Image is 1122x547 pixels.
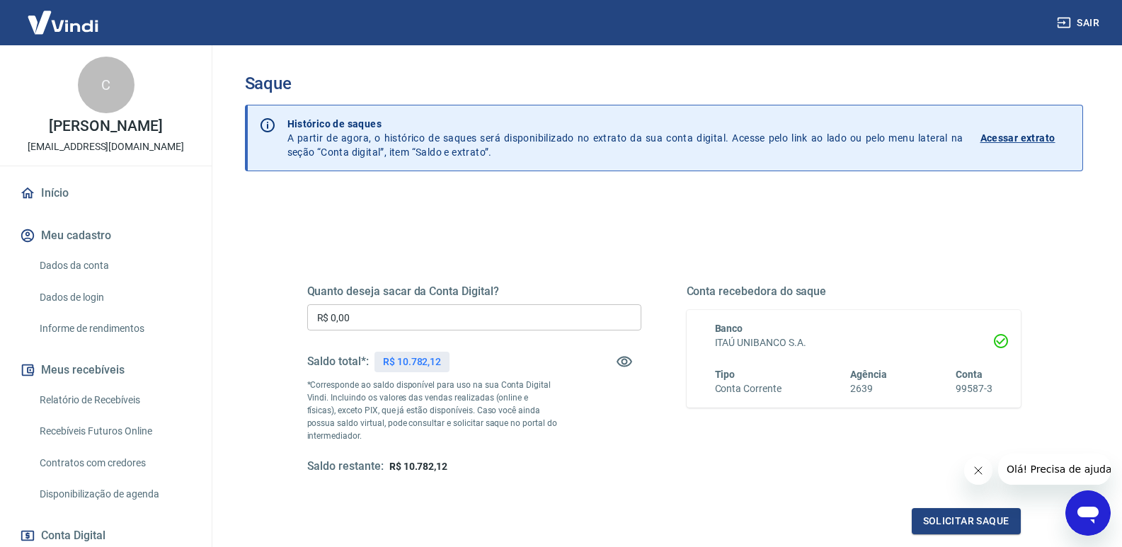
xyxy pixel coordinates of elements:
[715,335,992,350] h6: ITAÚ UNIBANCO S.A.
[307,355,369,369] h5: Saldo total*:
[715,369,735,380] span: Tipo
[307,459,384,474] h5: Saldo restante:
[8,10,119,21] span: Olá! Precisa de ajuda?
[956,369,983,380] span: Conta
[17,1,109,44] img: Vindi
[980,131,1055,145] p: Acessar extrato
[687,284,1021,299] h5: Conta recebedora do saque
[17,355,195,386] button: Meus recebíveis
[389,461,447,472] span: R$ 10.782,12
[17,220,195,251] button: Meu cadastro
[715,381,782,396] h6: Conta Corrente
[715,323,743,334] span: Banco
[28,139,184,154] p: [EMAIL_ADDRESS][DOMAIN_NAME]
[850,381,887,396] h6: 2639
[956,381,992,396] h6: 99587-3
[34,283,195,312] a: Dados de login
[307,284,641,299] h5: Quanto deseja sacar da Conta Digital?
[34,251,195,280] a: Dados da conta
[34,417,195,446] a: Recebíveis Futuros Online
[34,480,195,509] a: Disponibilização de agenda
[850,369,887,380] span: Agência
[49,119,162,134] p: [PERSON_NAME]
[287,117,963,159] p: A partir de agora, o histórico de saques será disponibilizado no extrato da sua conta digital. Ac...
[17,178,195,209] a: Início
[78,57,134,113] div: C
[912,508,1021,534] button: Solicitar saque
[1054,10,1105,36] button: Sair
[245,74,1083,93] h3: Saque
[34,314,195,343] a: Informe de rendimentos
[383,355,441,369] p: R$ 10.782,12
[980,117,1071,159] a: Acessar extrato
[34,386,195,415] a: Relatório de Recebíveis
[34,449,195,478] a: Contratos com credores
[998,454,1111,485] iframe: Mensagem da empresa
[307,379,558,442] p: *Corresponde ao saldo disponível para uso na sua Conta Digital Vindi. Incluindo os valores das ve...
[964,456,992,485] iframe: Fechar mensagem
[287,117,963,131] p: Histórico de saques
[1065,490,1111,536] iframe: Botão para abrir a janela de mensagens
